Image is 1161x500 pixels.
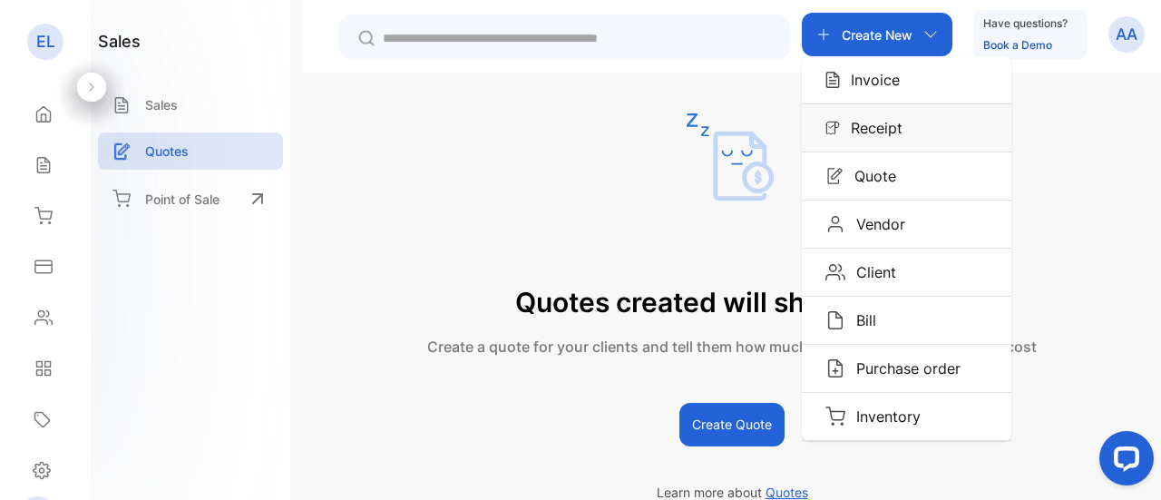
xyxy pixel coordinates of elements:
p: Invoice [840,69,900,91]
p: Create New [842,25,912,44]
button: Create NewIconInvoiceIconReceiptIconQuoteIconVendorIconClientIconBillIconPurchase orderIconInventory [802,13,952,56]
p: Create a quote for your clients and tell them how much your products and services cost [427,336,1037,358]
p: Purchase order [845,358,961,379]
p: Quote [844,165,896,187]
iframe: LiveChat chat widget [1085,424,1161,500]
img: Icon [825,407,845,426]
p: AA [1116,23,1137,46]
p: Inventory [845,406,921,427]
img: Icon [825,358,845,378]
p: Receipt [840,117,902,139]
p: Sales [145,95,178,114]
p: EL [36,30,55,54]
p: Vendor [845,213,905,235]
a: Point of Sale [98,179,283,219]
img: Icon [825,121,840,135]
p: Quotes [145,142,189,161]
img: Icon [825,71,840,89]
p: Point of Sale [145,190,220,209]
p: Bill [845,309,876,331]
img: Icon [825,214,845,234]
p: Have questions? [983,15,1068,33]
img: empty state [687,112,777,202]
a: Quotes [98,132,283,170]
button: AA [1108,13,1145,56]
img: Icon [825,262,845,282]
a: Sales [98,86,283,123]
h1: sales [98,29,141,54]
p: Quotes created will show up here [427,282,1037,323]
img: Icon [825,167,844,185]
img: Icon [825,310,845,330]
a: Book a Demo [983,38,1052,52]
button: Create Quote [679,403,785,446]
p: Client [845,261,896,283]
